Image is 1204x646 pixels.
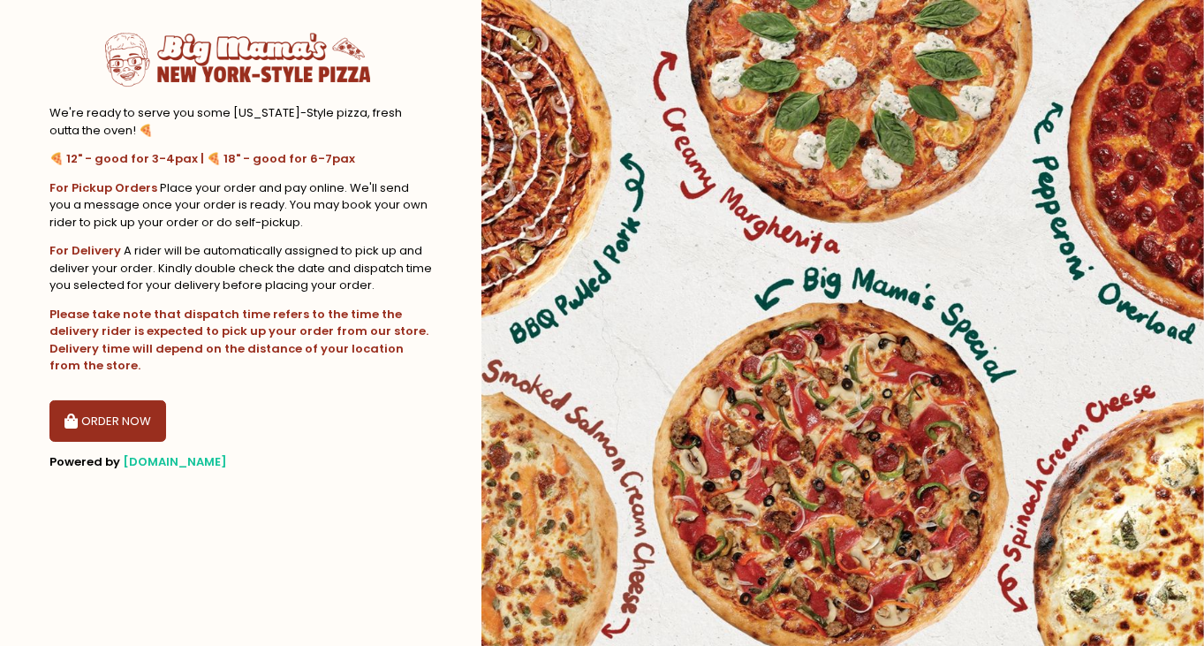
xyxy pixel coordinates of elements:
img: Big Mama's Pizza [105,27,370,93]
b: For Delivery [49,242,121,259]
div: A rider will be automatically assigned to pick up and deliver your order. Kindly double check the... [49,242,432,294]
div: Powered by [49,453,432,471]
a: [DOMAIN_NAME] [123,453,227,470]
b: Please take note that dispatch time refers to the time the delivery rider is expected to pick up ... [49,306,428,375]
b: 🍕 12" - good for 3-4pax | 🍕 18" - good for 6-7pax [49,150,355,167]
div: Place your order and pay online. We'll send you a message once your order is ready. You may book ... [49,179,432,232]
div: We're ready to serve you some [US_STATE]-Style pizza, fresh outta the oven! 🍕 [49,104,432,139]
b: For Pickup Orders [49,179,157,196]
button: ORDER NOW [49,400,166,443]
